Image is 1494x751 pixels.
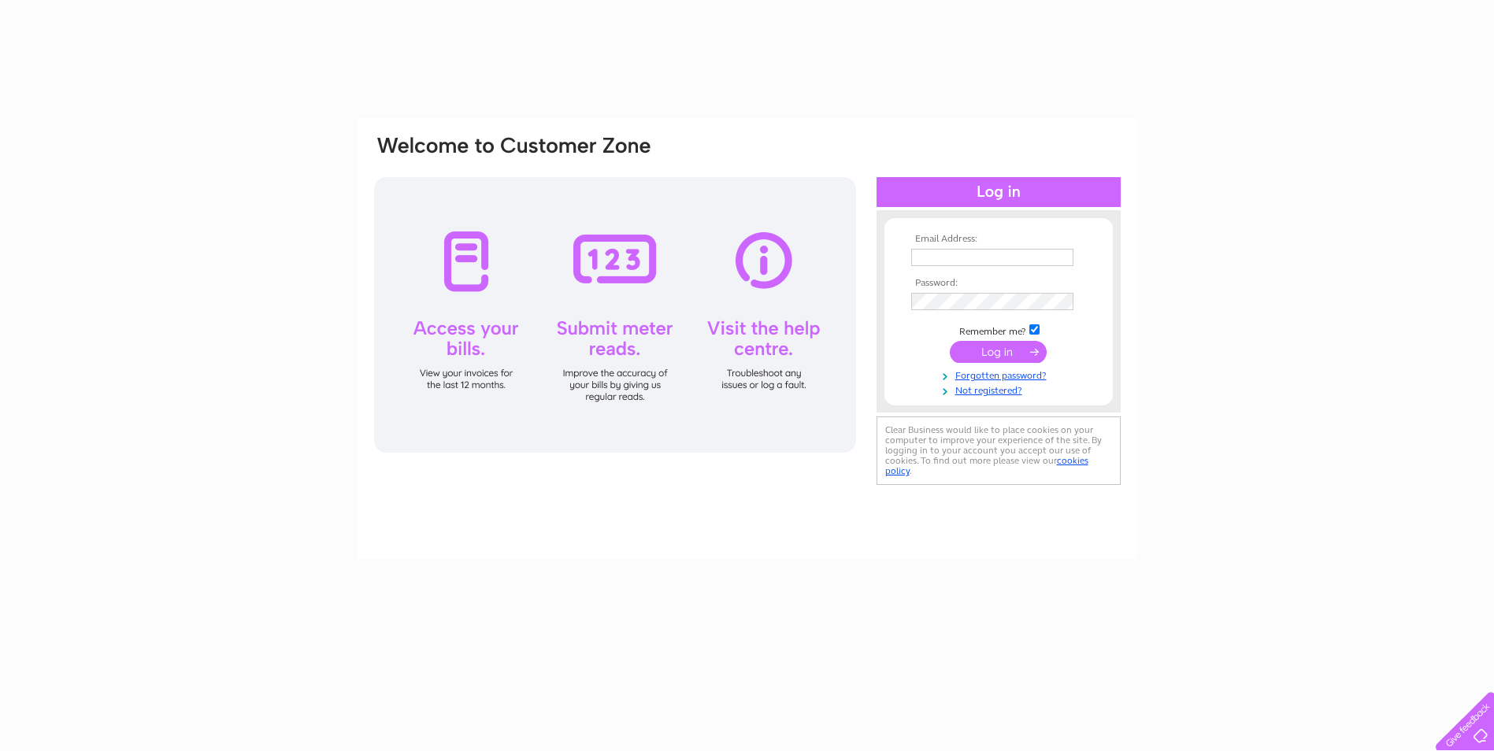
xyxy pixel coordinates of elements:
[950,341,1047,363] input: Submit
[907,322,1090,338] td: Remember me?
[877,416,1121,485] div: Clear Business would like to place cookies on your computer to improve your experience of the sit...
[885,455,1088,476] a: cookies policy
[907,278,1090,289] th: Password:
[911,367,1090,382] a: Forgotten password?
[911,382,1090,397] a: Not registered?
[907,234,1090,245] th: Email Address:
